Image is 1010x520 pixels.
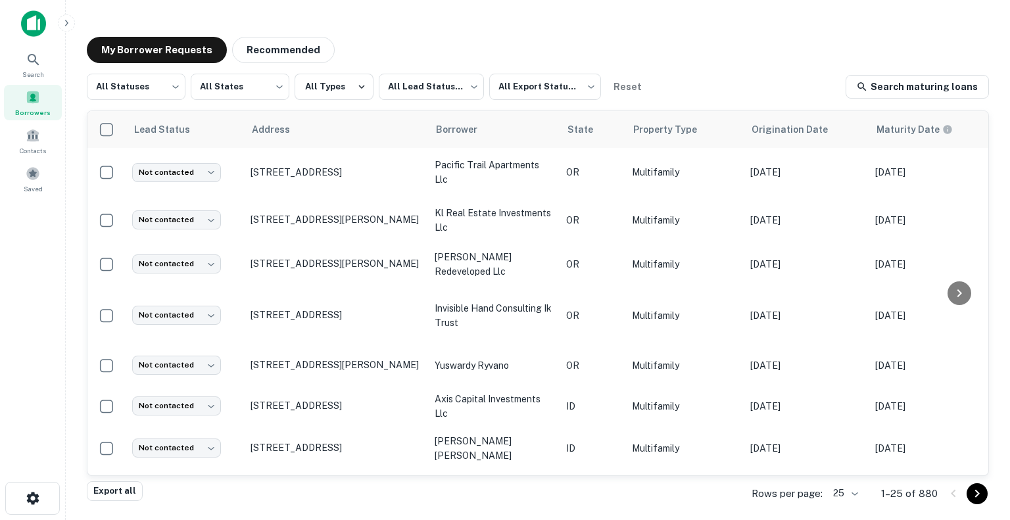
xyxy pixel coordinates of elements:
[4,85,62,120] a: Borrowers
[632,165,737,179] p: Multifamily
[566,308,619,323] p: OR
[875,213,987,227] p: [DATE]
[251,309,421,321] p: [STREET_ADDRESS]
[566,257,619,272] p: OR
[132,396,221,415] div: Not contacted
[567,122,610,137] span: State
[877,122,953,137] div: Maturity dates displayed may be estimated. Please contact the lender for the most accurate maturi...
[251,359,421,371] p: [STREET_ADDRESS][PERSON_NAME]
[750,165,862,179] p: [DATE]
[435,301,553,330] p: invisible hand consulting ik trust
[87,481,143,501] button: Export all
[436,122,494,137] span: Borrower
[132,438,221,458] div: Not contacted
[875,358,987,373] p: [DATE]
[752,122,845,137] span: Origination Date
[632,308,737,323] p: Multifamily
[566,441,619,456] p: ID
[828,484,860,503] div: 25
[132,163,221,182] div: Not contacted
[4,161,62,197] a: Saved
[133,122,207,137] span: Lead Status
[20,145,46,156] span: Contacts
[87,70,185,104] div: All Statuses
[877,122,940,137] h6: Maturity Date
[560,111,625,148] th: State
[232,37,335,63] button: Recommended
[295,74,373,100] button: All Types
[632,441,737,456] p: Multifamily
[967,483,988,504] button: Go to next page
[21,11,46,37] img: capitalize-icon.png
[846,75,989,99] a: Search maturing loans
[750,441,862,456] p: [DATE]
[126,111,244,148] th: Lead Status
[251,258,421,270] p: [STREET_ADDRESS][PERSON_NAME]
[435,358,553,373] p: yuswardy ryvano
[132,254,221,273] div: Not contacted
[633,122,714,137] span: Property Type
[435,434,553,463] p: [PERSON_NAME] [PERSON_NAME]
[435,158,553,187] p: pacific trail apartments llc
[566,213,619,227] p: OR
[251,214,421,225] p: [STREET_ADDRESS][PERSON_NAME]
[252,122,307,137] span: Address
[435,250,553,279] p: [PERSON_NAME] redeveloped llc
[881,486,938,502] p: 1–25 of 880
[566,165,619,179] p: OR
[606,74,648,100] button: Reset
[251,442,421,454] p: [STREET_ADDRESS]
[566,399,619,414] p: ID
[752,486,823,502] p: Rows per page:
[251,400,421,412] p: [STREET_ADDRESS]
[875,308,987,323] p: [DATE]
[191,70,289,104] div: All States
[132,356,221,375] div: Not contacted
[566,358,619,373] p: OR
[875,441,987,456] p: [DATE]
[435,206,553,235] p: kl real estate investments llc
[132,306,221,325] div: Not contacted
[132,210,221,229] div: Not contacted
[750,358,862,373] p: [DATE]
[869,111,994,148] th: Maturity dates displayed may be estimated. Please contact the lender for the most accurate maturi...
[244,111,428,148] th: Address
[632,213,737,227] p: Multifamily
[632,257,737,272] p: Multifamily
[22,69,44,80] span: Search
[750,399,862,414] p: [DATE]
[744,111,869,148] th: Origination Date
[489,70,601,104] div: All Export Statuses
[435,392,553,421] p: axis capital investments llc
[4,123,62,158] a: Contacts
[24,183,43,194] span: Saved
[875,165,987,179] p: [DATE]
[4,47,62,82] a: Search
[750,213,862,227] p: [DATE]
[875,257,987,272] p: [DATE]
[944,373,1010,436] iframe: Chat Widget
[750,308,862,323] p: [DATE]
[750,257,862,272] p: [DATE]
[877,122,970,137] span: Maturity dates displayed may be estimated. Please contact the lender for the most accurate maturi...
[632,399,737,414] p: Multifamily
[15,107,51,118] span: Borrowers
[428,111,560,148] th: Borrower
[875,399,987,414] p: [DATE]
[251,166,421,178] p: [STREET_ADDRESS]
[87,37,227,63] button: My Borrower Requests
[379,70,484,104] div: All Lead Statuses
[632,358,737,373] p: Multifamily
[625,111,744,148] th: Property Type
